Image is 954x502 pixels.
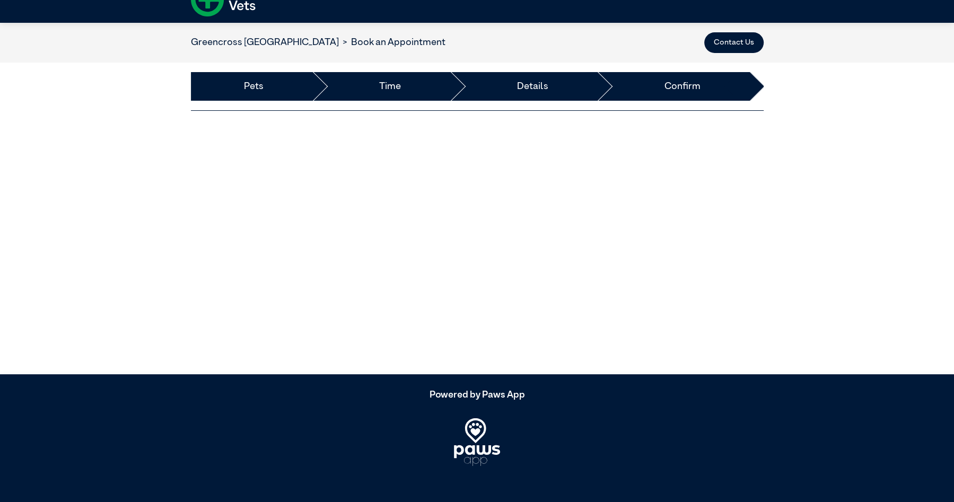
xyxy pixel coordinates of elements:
[244,80,264,94] a: Pets
[191,38,339,47] a: Greencross [GEOGRAPHIC_DATA]
[517,80,548,94] a: Details
[454,418,500,466] img: PawsApp
[704,32,764,54] button: Contact Us
[191,390,764,401] h5: Powered by Paws App
[379,80,401,94] a: Time
[339,36,445,50] li: Book an Appointment
[191,36,445,50] nav: breadcrumb
[664,80,700,94] a: Confirm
